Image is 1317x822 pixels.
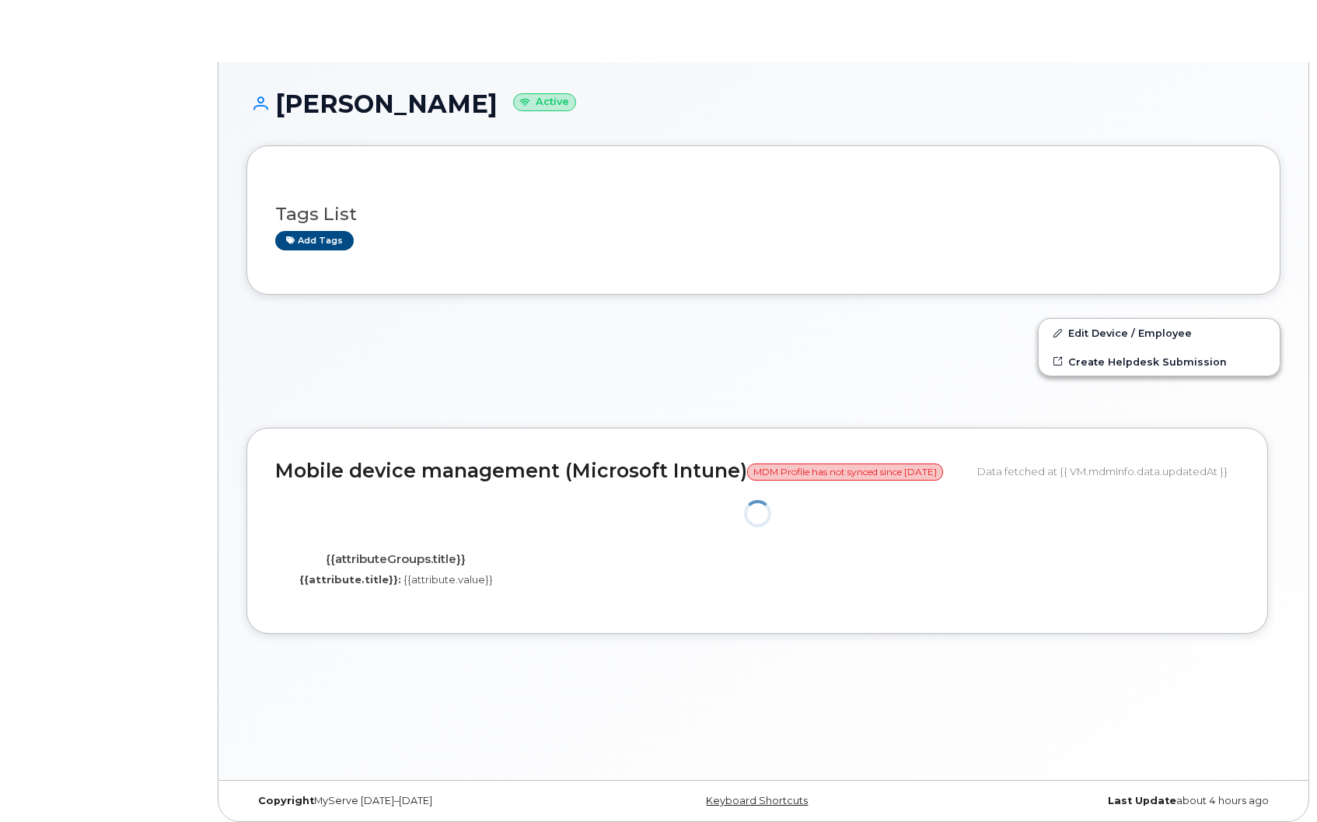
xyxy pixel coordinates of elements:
[706,795,808,806] a: Keyboard Shortcuts
[1039,348,1280,376] a: Create Helpdesk Submission
[1039,319,1280,347] a: Edit Device / Employee
[275,205,1252,224] h3: Tags List
[513,93,576,111] small: Active
[747,463,943,481] span: MDM Profile has not synced since [DATE]
[246,795,591,807] div: MyServe [DATE]–[DATE]
[258,795,314,806] strong: Copyright
[275,460,966,482] h2: Mobile device management (Microsoft Intune)
[246,90,1280,117] h1: [PERSON_NAME]
[936,795,1280,807] div: about 4 hours ago
[299,572,401,587] label: {{attribute.title}}:
[977,456,1239,486] div: Data fetched at {{ VM.mdmInfo.data.updatedAt }}
[275,231,354,250] a: Add tags
[1108,795,1176,806] strong: Last Update
[287,553,505,566] h4: {{attributeGroups.title}}
[403,573,493,586] span: {{attribute.value}}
